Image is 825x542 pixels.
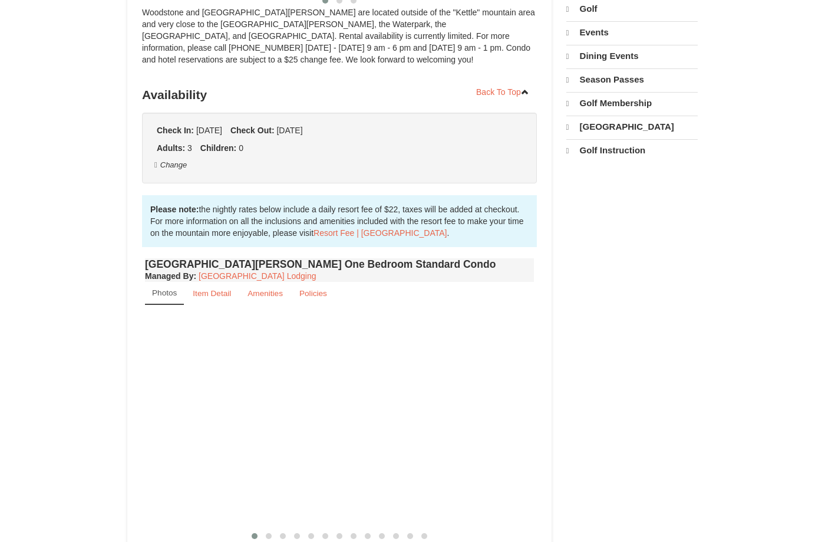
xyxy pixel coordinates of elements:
[152,288,177,297] small: Photos
[193,289,231,298] small: Item Detail
[142,195,537,247] div: the nightly rates below include a daily resort fee of $22, taxes will be added at checkout. For m...
[154,159,187,172] button: Change
[187,143,192,153] span: 3
[230,126,275,135] strong: Check Out:
[142,83,537,107] h3: Availability
[150,205,199,214] strong: Please note:
[566,21,698,44] a: Events
[200,143,236,153] strong: Children:
[145,271,193,281] span: Managed By
[145,282,184,305] a: Photos
[145,258,534,270] h4: [GEOGRAPHIC_DATA][PERSON_NAME] One Bedroom Standard Condo
[313,228,447,238] a: Resort Fee | [GEOGRAPHIC_DATA]
[157,143,185,153] strong: Adults:
[157,126,194,135] strong: Check In:
[145,271,196,281] strong: :
[240,282,291,305] a: Amenities
[276,126,302,135] span: [DATE]
[299,289,327,298] small: Policies
[199,271,316,281] a: [GEOGRAPHIC_DATA] Lodging
[566,139,698,162] a: Golf Instruction
[142,6,537,77] div: Woodstone and [GEOGRAPHIC_DATA][PERSON_NAME] are located outside of the "Kettle" mountain area an...
[566,45,698,67] a: Dining Events
[292,282,335,305] a: Policies
[566,92,698,114] a: Golf Membership
[247,289,283,298] small: Amenities
[566,116,698,138] a: [GEOGRAPHIC_DATA]
[239,143,243,153] span: 0
[468,83,537,101] a: Back To Top
[185,282,239,305] a: Item Detail
[196,126,222,135] span: [DATE]
[566,68,698,91] a: Season Passes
